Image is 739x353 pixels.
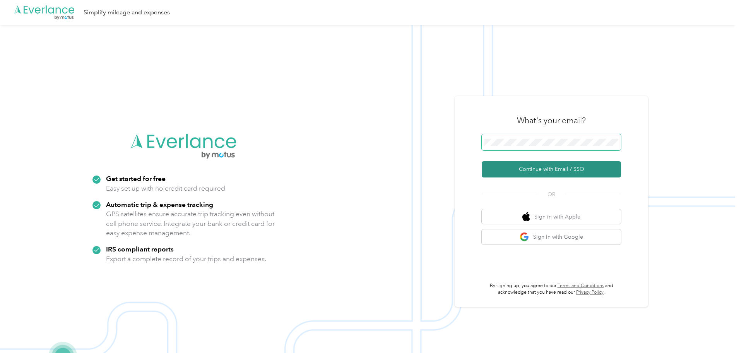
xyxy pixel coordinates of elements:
[482,229,621,245] button: google logoSign in with Google
[517,115,586,126] h3: What's your email?
[522,212,530,222] img: apple logo
[106,245,174,253] strong: IRS compliant reports
[106,254,266,264] p: Export a complete record of your trips and expenses.
[538,190,565,198] span: OR
[482,282,621,296] p: By signing up, you agree to our and acknowledge that you have read our .
[106,174,166,183] strong: Get started for free
[482,161,621,177] button: Continue with Email / SSO
[84,8,170,17] div: Simplify mileage and expenses
[482,209,621,224] button: apple logoSign in with Apple
[520,232,529,242] img: google logo
[106,200,213,208] strong: Automatic trip & expense tracking
[106,209,275,238] p: GPS satellites ensure accurate trip tracking even without cell phone service. Integrate your bank...
[576,289,604,295] a: Privacy Policy
[558,283,604,289] a: Terms and Conditions
[106,184,225,193] p: Easy set up with no credit card required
